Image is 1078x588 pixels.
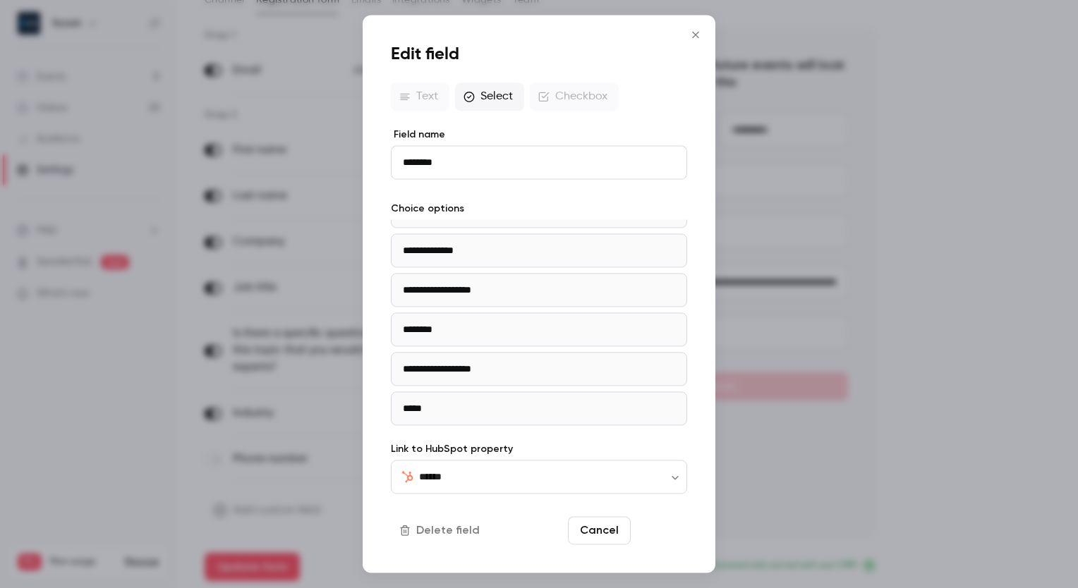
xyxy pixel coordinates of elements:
button: Open [668,470,682,484]
label: Link to HubSpot property [391,442,687,456]
button: Cancel [568,517,631,545]
button: Delete field [391,517,491,545]
button: Save [636,517,687,545]
button: Close [682,20,710,49]
label: Field name [391,128,687,142]
label: Choice options [391,202,687,216]
h1: Edit field [391,43,687,66]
